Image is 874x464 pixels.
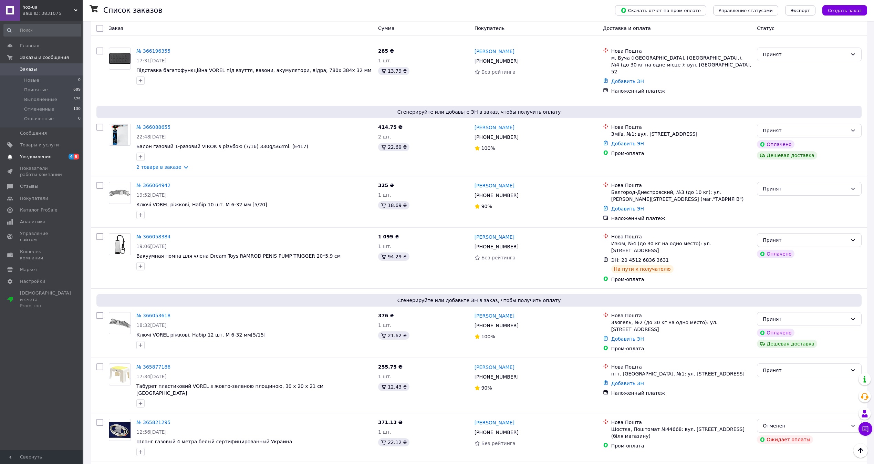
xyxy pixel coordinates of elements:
[69,154,74,159] span: 4
[136,192,167,198] span: 19:52[DATE]
[611,257,669,263] span: ЭН: 20 4512 6836 3631
[615,5,706,16] button: Скачать отчет по пром-оплате
[611,319,752,333] div: Звягель, №2 (до 30 кг на одно место): ул. [STREET_ADDRESS]
[20,290,71,309] span: [DEMOGRAPHIC_DATA] и счета
[136,48,170,54] a: № 366196355
[611,124,752,131] div: Нова Пошта
[757,151,817,159] div: Дешевая доставка
[611,390,752,396] div: Наложенный платеж
[20,195,48,202] span: Покупатели
[611,87,752,94] div: Наложенный платеж
[475,419,514,426] a: [PERSON_NAME]
[378,383,409,391] div: 12.43 ₴
[475,182,514,189] a: [PERSON_NAME]
[611,131,752,137] div: Зміїв, №1: вул. [STREET_ADDRESS]
[481,69,516,75] span: Без рейтинга
[109,25,123,31] span: Заказ
[378,234,399,239] span: 1 099 ₴
[611,381,644,386] a: Добавить ЭН
[24,77,39,83] span: Новые
[109,315,131,331] img: Фото товару
[20,249,64,261] span: Кошелек компании
[475,364,514,371] a: [PERSON_NAME]
[611,265,674,273] div: На пути к получателю
[3,24,81,37] input: Поиск
[20,165,64,178] span: Показатели работы компании
[136,164,181,170] a: 2 товара в заказе
[378,429,392,435] span: 1 шт.
[473,132,520,142] div: [PHONE_NUMBER]
[20,154,51,160] span: Уведомления
[109,422,131,438] img: Фото товару
[136,202,267,207] a: Ключі VOREL ріжкові, Набір 10 шт. М 6-32 мм [5/20]
[611,79,644,84] a: Добавить ЭН
[611,370,752,377] div: пгт. [GEOGRAPHIC_DATA], №1: ул. [STREET_ADDRESS]
[20,43,39,49] span: Главная
[611,150,752,157] div: Пром-оплата
[611,206,644,212] a: Добавить ЭН
[763,185,847,193] div: Принят
[757,250,794,258] div: Оплачено
[822,5,867,16] button: Создать заказ
[378,420,403,425] span: 371.13 ₴
[611,426,752,440] div: Шостка, Поштомат №44668: вул. [STREET_ADDRESS] (біля магазину)
[136,313,170,318] a: № 366053618
[473,56,520,66] div: [PHONE_NUMBER]
[136,332,266,338] a: Ключі VOREL ріжкові, Набір 12 шт. М 6-32 мм[5/15]
[20,130,47,136] span: Сообщения
[713,5,778,16] button: Управление статусами
[136,68,372,73] a: Підставка багатофункційна VOREL під взуття, вазони, акумулятори, відра; 780х 384х 32 мм
[24,96,57,103] span: Выполненные
[73,96,81,103] span: 575
[20,183,38,189] span: Отзывы
[136,420,170,425] a: № 365821295
[73,87,81,93] span: 689
[757,25,774,31] span: Статус
[109,51,131,67] img: Фото товару
[611,54,752,75] div: м. Буча ([GEOGRAPHIC_DATA], [GEOGRAPHIC_DATA].), №4 (до 30 кг на одне місце ): вул. [GEOGRAPHIC_D...
[378,244,392,249] span: 1 шт.
[378,134,392,140] span: 2 шт.
[109,48,131,70] a: Фото товару
[611,336,644,342] a: Добавить ЭН
[109,363,131,385] a: Фото товару
[136,183,170,188] a: № 366064942
[136,253,341,259] a: Вакуумная помпа для члена Dream Toys RAMROD PENIS PUMP TRIGGER 20*5.9 см
[828,8,862,13] span: Создать заказ
[20,230,64,243] span: Управление сайтом
[791,8,810,13] span: Экспорт
[20,142,59,148] span: Товары и услуги
[473,372,520,382] div: [PHONE_NUMBER]
[763,367,847,374] div: Принят
[475,124,514,131] a: [PERSON_NAME]
[109,182,131,204] a: Фото товару
[109,124,131,146] a: Фото товару
[473,427,520,437] div: [PHONE_NUMBER]
[136,144,308,149] a: Балон газовий 1-разовий VIROK з різьбою (7/16) 330g/562ml. (E417)
[20,207,57,213] span: Каталог ProSale
[378,25,395,31] span: Сумма
[475,234,514,240] a: [PERSON_NAME]
[785,5,815,16] button: Экспорт
[611,233,752,240] div: Нова Пошта
[481,334,495,339] span: 100%
[611,312,752,319] div: Нова Пошта
[378,438,409,446] div: 22.12 ₴
[611,189,752,203] div: Белгород-Днестровский, №3 (до 10 кг): ул. [PERSON_NAME][STREET_ADDRESS] (маг."ТАВРИЯ В")
[78,116,81,122] span: 0
[136,439,292,444] span: Шланг газовый 4 метра белый сертифицированный Украина
[136,364,170,370] a: № 365877186
[136,134,167,140] span: 22:48[DATE]
[378,143,409,151] div: 22.69 ₴
[136,58,167,63] span: 17:31[DATE]
[611,141,644,146] a: Добавить ЭН
[20,278,45,285] span: Настройки
[136,124,170,130] a: № 366088655
[99,109,859,115] span: Сгенерируйте или добавьте ЭН в заказ, чтобы получить оплату
[136,234,170,239] a: № 366058384
[99,297,859,304] span: Сгенерируйте или добавьте ЭН в заказ, чтобы получить оплату
[473,242,520,251] div: [PHONE_NUMBER]
[763,127,847,134] div: Принят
